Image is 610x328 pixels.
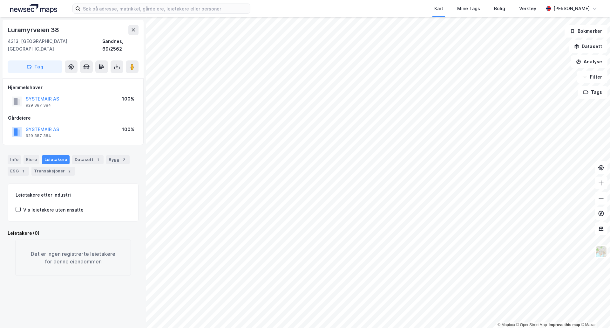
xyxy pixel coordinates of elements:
[24,155,39,164] div: Eiere
[577,71,607,83] button: Filter
[95,157,101,163] div: 1
[578,86,607,99] button: Tags
[106,155,130,164] div: Bygg
[569,40,607,53] button: Datasett
[8,229,139,237] div: Leietakere (0)
[16,191,131,199] div: Leietakere etter industri
[8,155,21,164] div: Info
[31,167,75,176] div: Transaksjoner
[8,167,29,176] div: ESG
[15,240,131,276] div: Det er ingen registrerte leietakere for denne eiendommen
[8,38,102,53] div: 4313, [GEOGRAPHIC_DATA], [GEOGRAPHIC_DATA]
[8,25,60,35] div: Luramyrveien 38
[80,4,250,13] input: Søk på adresse, matrikkel, gårdeiere, leietakere eller personer
[494,5,505,12] div: Bolig
[8,114,138,122] div: Gårdeiere
[26,103,51,108] div: 929 387 384
[23,206,84,214] div: Vis leietakere uten ansatte
[102,38,139,53] div: Sandnes, 69/2562
[26,133,51,138] div: 929 387 384
[72,155,104,164] div: Datasett
[121,157,127,163] div: 2
[8,60,62,73] button: Tag
[498,323,515,327] a: Mapbox
[122,126,134,133] div: 100%
[565,25,607,38] button: Bokmerker
[553,5,590,12] div: [PERSON_NAME]
[434,5,443,12] div: Kart
[516,323,547,327] a: OpenStreetMap
[571,55,607,68] button: Analyse
[578,297,610,328] iframe: Chat Widget
[595,246,607,258] img: Z
[549,323,580,327] a: Improve this map
[578,297,610,328] div: Kontrollprogram for chat
[122,95,134,103] div: 100%
[10,4,57,13] img: logo.a4113a55bc3d86da70a041830d287a7e.svg
[8,84,138,91] div: Hjemmelshaver
[519,5,536,12] div: Verktøy
[20,168,26,174] div: 1
[457,5,480,12] div: Mine Tags
[66,168,72,174] div: 2
[42,155,70,164] div: Leietakere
